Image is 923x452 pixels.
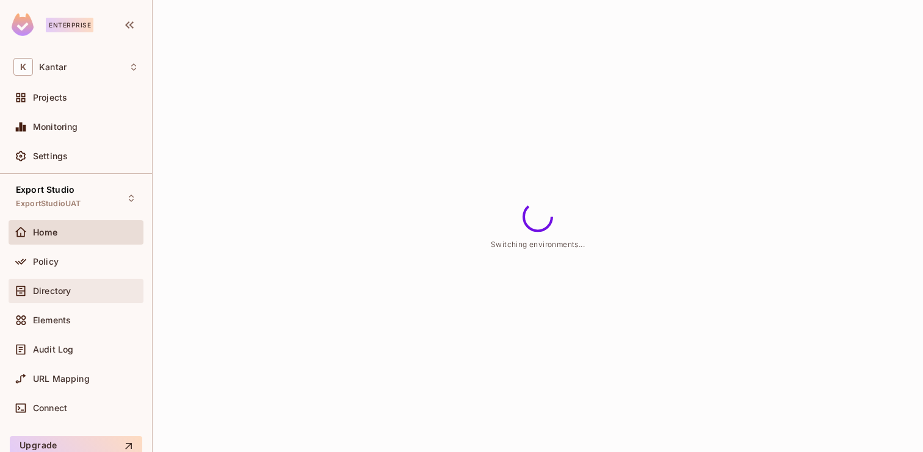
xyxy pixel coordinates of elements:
[33,345,73,354] span: Audit Log
[33,257,59,267] span: Policy
[16,185,74,195] span: Export Studio
[13,58,33,76] span: K
[46,18,93,32] div: Enterprise
[33,228,58,237] span: Home
[33,286,71,296] span: Directory
[16,199,81,209] span: ExportStudioUAT
[12,13,34,36] img: SReyMgAAAABJRU5ErkJggg==
[39,62,67,72] span: Workspace: Kantar
[33,93,67,102] span: Projects
[33,403,67,413] span: Connect
[33,374,90,384] span: URL Mapping
[33,122,78,132] span: Monitoring
[33,151,68,161] span: Settings
[491,239,585,248] span: Switching environments...
[33,315,71,325] span: Elements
